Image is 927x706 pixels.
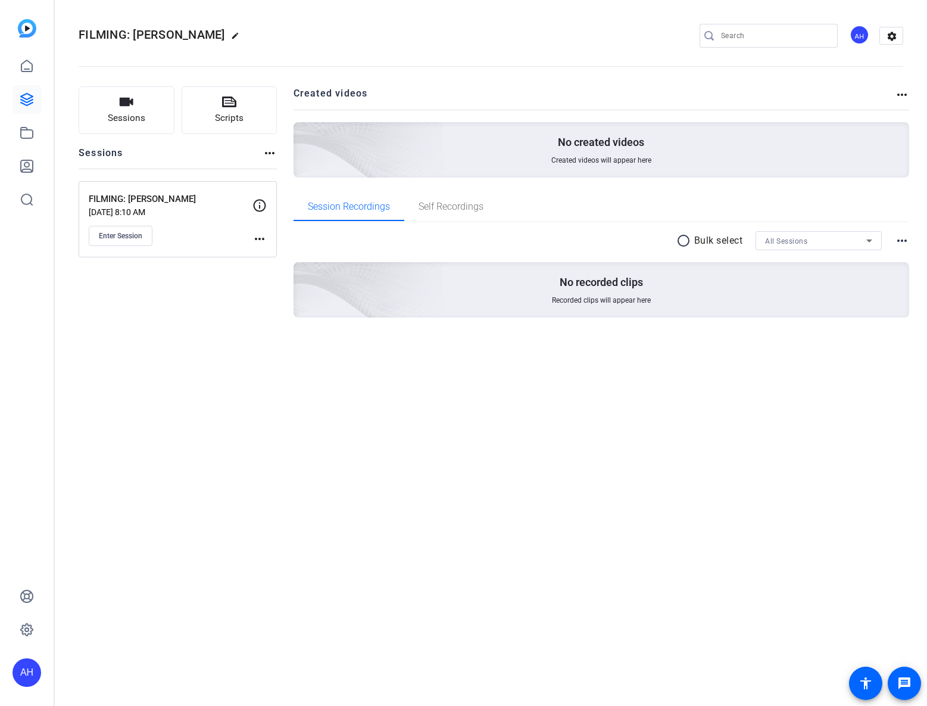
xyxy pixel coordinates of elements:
[552,296,651,305] span: Recorded clips will appear here
[859,676,873,691] mat-icon: accessibility
[308,202,390,212] span: Session Recordings
[89,226,152,246] button: Enter Session
[263,146,277,160] mat-icon: more_horiz
[551,155,651,165] span: Created videos will appear here
[99,231,142,241] span: Enter Session
[215,111,244,125] span: Scripts
[89,207,252,217] p: [DATE] 8:10 AM
[880,27,904,45] mat-icon: settings
[897,676,912,691] mat-icon: message
[294,86,895,110] h2: Created videos
[721,29,828,43] input: Search
[79,27,225,42] span: FILMING: [PERSON_NAME]
[558,135,644,150] p: No created videos
[18,19,36,38] img: blue-gradient.svg
[850,25,870,46] ngx-avatar: Addie Hackshaw
[895,88,909,102] mat-icon: more_horiz
[13,658,41,687] div: AH
[231,32,245,46] mat-icon: edit
[419,202,483,212] span: Self Recordings
[850,25,869,45] div: AH
[895,234,909,248] mat-icon: more_horiz
[79,146,123,169] h2: Sessions
[108,111,145,125] span: Sessions
[182,86,277,134] button: Scripts
[694,234,743,248] p: Bulk select
[89,192,252,206] p: FILMING: [PERSON_NAME]
[560,275,643,290] p: No recorded clips
[160,144,444,403] img: embarkstudio-empty-session.png
[79,86,174,134] button: Sessions
[765,237,807,245] span: All Sessions
[160,4,444,263] img: Creted videos background
[676,234,694,248] mat-icon: radio_button_unchecked
[252,232,267,246] mat-icon: more_horiz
